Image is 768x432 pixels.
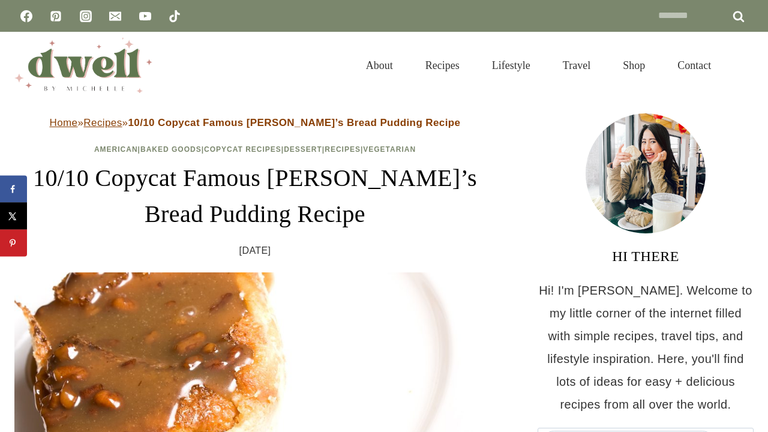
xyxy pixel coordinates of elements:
[140,145,202,154] a: Baked Goods
[661,44,727,86] a: Contact
[50,117,78,128] a: Home
[204,145,281,154] a: Copycat Recipes
[128,117,460,128] strong: 10/10 Copycat Famous [PERSON_NAME]’s Bread Pudding Recipe
[14,160,496,232] h1: 10/10 Copycat Famous [PERSON_NAME]’s Bread Pudding Recipe
[14,4,38,28] a: Facebook
[74,4,98,28] a: Instagram
[103,4,127,28] a: Email
[284,145,322,154] a: Dessert
[538,279,754,416] p: Hi! I'm [PERSON_NAME]. Welcome to my little corner of the internet filled with simple recipes, tr...
[325,145,361,154] a: Recipes
[44,4,68,28] a: Pinterest
[83,117,122,128] a: Recipes
[239,242,271,260] time: [DATE]
[350,44,727,86] nav: Primary Navigation
[350,44,409,86] a: About
[94,145,416,154] span: | | | | |
[163,4,187,28] a: TikTok
[94,145,138,154] a: American
[733,55,754,76] button: View Search Form
[547,44,607,86] a: Travel
[363,145,416,154] a: Vegetarian
[133,4,157,28] a: YouTube
[607,44,661,86] a: Shop
[409,44,476,86] a: Recipes
[538,245,754,267] h3: HI THERE
[14,38,152,93] img: DWELL by michelle
[50,117,461,128] span: » »
[476,44,547,86] a: Lifestyle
